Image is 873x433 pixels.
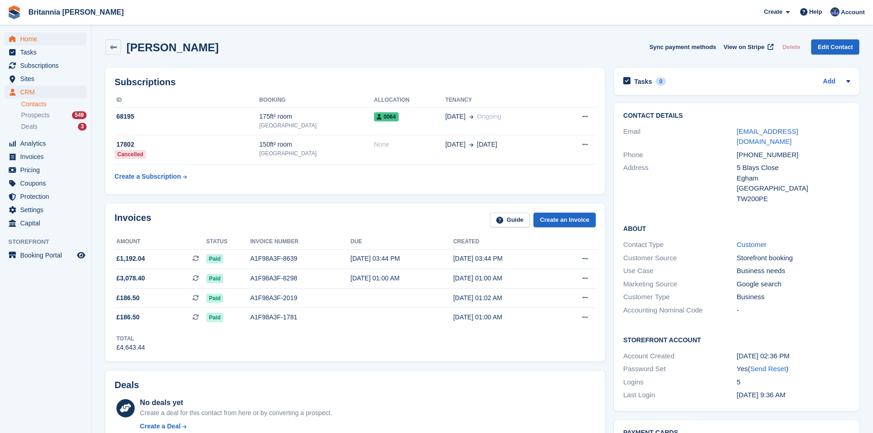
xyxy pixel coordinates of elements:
[623,112,850,120] h2: Contact Details
[737,163,850,173] div: 5 Blays Close
[206,235,250,249] th: Status
[5,164,87,176] a: menu
[623,126,736,147] div: Email
[20,190,75,203] span: Protection
[20,33,75,45] span: Home
[374,140,445,149] div: None
[649,39,716,55] button: Sync payment methods
[623,305,736,316] div: Accounting Nominal Code
[623,335,850,344] h2: Storefront Account
[623,364,736,374] div: Password Set
[623,351,736,362] div: Account Created
[250,254,351,263] div: A1F98A3F-8639
[259,112,374,121] div: 175ft² room
[115,235,206,249] th: Amount
[623,224,850,233] h2: About
[764,7,782,16] span: Create
[20,203,75,216] span: Settings
[737,173,850,184] div: Egham
[21,122,87,132] a: Deals 3
[737,183,850,194] div: [GEOGRAPHIC_DATA]
[5,59,87,72] a: menu
[623,163,736,204] div: Address
[724,43,764,52] span: View on Stripe
[737,305,850,316] div: -
[623,266,736,276] div: Use Case
[20,217,75,230] span: Capital
[20,177,75,190] span: Coupons
[21,100,87,109] a: Contacts
[206,313,223,322] span: Paid
[737,194,850,204] div: TW200PE
[748,365,788,373] span: ( )
[623,150,736,160] div: Phone
[140,422,332,431] a: Create a Deal
[20,72,75,85] span: Sites
[623,253,736,263] div: Customer Source
[351,274,453,283] div: [DATE] 01:00 AM
[737,377,850,388] div: 5
[823,77,835,87] a: Add
[779,39,804,55] button: Delete
[5,217,87,230] a: menu
[116,312,140,322] span: £186.50
[116,254,145,263] span: £1,192.04
[115,93,259,108] th: ID
[20,137,75,150] span: Analytics
[811,39,859,55] a: Edit Contact
[206,294,223,303] span: Paid
[126,41,219,54] h2: [PERSON_NAME]
[116,293,140,303] span: £186.50
[737,266,850,276] div: Business needs
[116,274,145,283] span: £3,078.40
[72,111,87,119] div: 549
[737,391,785,399] time: 2023-06-20 08:36:34 UTC
[115,150,146,159] div: Cancelled
[20,164,75,176] span: Pricing
[5,177,87,190] a: menu
[115,172,181,181] div: Create a Subscription
[116,343,145,352] div: £4,643.44
[250,312,351,322] div: A1F98A3F-1781
[140,422,181,431] div: Create a Deal
[116,334,145,343] div: Total
[20,249,75,262] span: Booking Portal
[21,110,87,120] a: Prospects 549
[737,292,850,302] div: Business
[8,237,91,247] span: Storefront
[115,168,187,185] a: Create a Subscription
[21,122,38,131] span: Deals
[259,149,374,158] div: [GEOGRAPHIC_DATA]
[259,140,374,149] div: 150ft² room
[206,254,223,263] span: Paid
[76,250,87,261] a: Preview store
[445,93,557,108] th: Tenancy
[623,390,736,400] div: Last Login
[21,111,49,120] span: Prospects
[5,72,87,85] a: menu
[5,150,87,163] a: menu
[25,5,127,20] a: Britannia [PERSON_NAME]
[445,140,466,149] span: [DATE]
[5,249,87,262] a: menu
[750,365,786,373] a: Send Reset
[623,279,736,290] div: Marketing Source
[809,7,822,16] span: Help
[453,254,556,263] div: [DATE] 03:44 PM
[737,127,798,146] a: [EMAIL_ADDRESS][DOMAIN_NAME]
[351,254,453,263] div: [DATE] 03:44 PM
[533,213,596,228] a: Create an Invoice
[7,5,21,19] img: stora-icon-8386f47178a22dfd0bd8f6a31ec36ba5ce8667c1dd55bd0f319d3a0aa187defe.svg
[737,364,850,374] div: Yes
[656,77,666,86] div: 0
[374,112,399,121] span: 0064
[20,59,75,72] span: Subscriptions
[477,113,501,120] span: Ongoing
[115,140,259,149] div: 17802
[5,203,87,216] a: menu
[20,86,75,99] span: CRM
[259,93,374,108] th: Booking
[351,235,453,249] th: Due
[841,8,865,17] span: Account
[115,380,139,390] h2: Deals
